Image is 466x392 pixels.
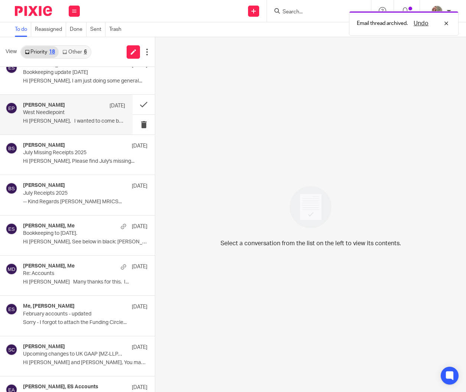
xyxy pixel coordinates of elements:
[357,20,408,27] p: Email thread archived.
[23,230,123,237] p: Bookkeeping to [DATE].
[23,344,65,350] h4: [PERSON_NAME]
[90,22,105,37] a: Sent
[23,110,105,116] p: West Needlepoint
[59,46,90,58] a: Other6
[6,182,17,194] img: svg%3E
[23,303,75,310] h4: Me, [PERSON_NAME]
[411,19,431,28] button: Undo
[431,5,443,17] img: A3ABFD03-94E6-44F9-A09D-ED751F5F1762.jpeg
[132,384,147,391] p: [DATE]
[23,158,147,165] p: Hi [PERSON_NAME], Please find July's missing...
[23,102,65,108] h4: [PERSON_NAME]
[23,360,147,366] p: Hi [PERSON_NAME] and [PERSON_NAME], You may already be aware,...
[49,49,55,55] div: 18
[6,102,17,114] img: svg%3E
[23,279,147,285] p: Hi [PERSON_NAME] Many thanks for this. I...
[23,320,147,326] p: Sorry - I forgot to attach the Funding Circle...
[6,344,17,356] img: svg%3E
[21,46,59,58] a: Priority18
[23,199,147,205] p: -- Kind Regards [PERSON_NAME] MRICS...
[15,6,52,16] img: Pixie
[6,142,17,154] img: svg%3E
[23,182,65,189] h4: [PERSON_NAME]
[109,22,125,37] a: Trash
[23,239,147,245] p: Hi [PERSON_NAME], See below in black: [PERSON_NAME]...
[23,142,65,149] h4: [PERSON_NAME]
[132,344,147,351] p: [DATE]
[285,181,336,233] img: image
[23,311,123,317] p: February accounts - updated
[6,303,17,315] img: svg%3E
[35,22,66,37] a: Reassigned
[84,49,87,55] div: 6
[23,190,123,197] p: July Receipts 2025
[132,223,147,230] p: [DATE]
[23,69,123,76] p: Bookkeeping update [DATE]
[132,303,147,311] p: [DATE]
[23,263,75,269] h4: [PERSON_NAME], Me
[221,239,401,248] p: Select a conversation from the list on the left to view its contents.
[23,223,75,229] h4: [PERSON_NAME], Me
[23,78,147,84] p: Hi [PERSON_NAME], I am just doing some general...
[6,263,17,275] img: svg%3E
[23,384,98,390] h4: [PERSON_NAME], ES Accounts
[23,351,123,357] p: Upcoming changes to UK GAAP [MZ-LLP.FID5849619]
[6,62,17,74] img: svg%3E
[23,150,123,156] p: July Missing Receipts 2025
[23,118,125,124] p: Hi [PERSON_NAME], I wanted to come back about...
[6,223,17,235] img: svg%3E
[132,263,147,270] p: [DATE]
[110,102,125,110] p: [DATE]
[15,22,31,37] a: To do
[70,22,87,37] a: Done
[132,142,147,150] p: [DATE]
[23,270,123,277] p: Re: Accounts
[132,182,147,190] p: [DATE]
[6,48,17,56] span: View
